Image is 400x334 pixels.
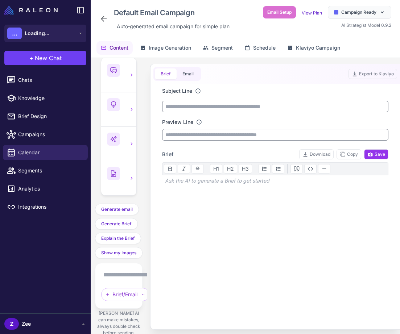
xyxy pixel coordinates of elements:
[367,151,385,158] span: Save
[283,41,345,55] button: Klaviyo Campaign
[341,9,376,16] span: Campaign Ready
[341,22,391,28] span: AI Strategist Model 0.9.2
[4,318,19,330] div: Z
[4,25,86,42] button: ...Loading...
[95,247,143,259] button: Show my Images
[110,44,128,52] span: Content
[162,87,192,95] label: Subject Line
[3,199,88,214] a: Integrations
[240,41,280,55] button: Schedule
[18,203,82,211] span: Integrations
[29,54,33,62] span: +
[18,149,82,156] span: Calendar
[149,44,191,52] span: Image Generation
[18,130,82,138] span: Campaigns
[337,149,361,159] button: Copy
[95,204,139,215] button: Generate email
[18,76,82,84] span: Chats
[162,118,193,126] label: Preview Line
[340,151,358,158] span: Copy
[299,149,334,159] button: Download
[7,28,22,39] div: ...
[18,112,82,120] span: Brief Design
[267,9,292,16] span: Email Setup
[239,164,252,174] button: H3
[101,221,132,227] span: Generate Brief
[263,6,296,18] button: Email Setup
[177,68,199,79] button: Email
[3,163,88,178] a: Segments
[101,206,133,213] span: Generate email
[22,320,31,328] span: Zee
[101,250,136,256] span: Show my Images
[18,185,82,193] span: Analytics
[3,91,88,106] a: Knowledge
[253,44,276,52] span: Schedule
[111,6,232,20] div: Click to edit campaign name
[364,149,388,159] button: Save
[198,41,237,55] button: Segment
[224,164,237,174] button: H2
[101,288,149,301] div: Brief/Email
[155,68,177,79] button: Brief
[3,72,88,88] a: Chats
[296,44,340,52] span: Klaviyo Campaign
[210,164,222,174] button: H1
[3,109,88,124] a: Brief Design
[349,69,397,79] button: Export to Klaviyo
[95,218,138,230] button: Generate Brief
[3,145,88,160] a: Calendar
[3,127,88,142] a: Campaigns
[25,29,49,37] span: Loading...
[4,6,58,14] img: Raleon Logo
[4,6,61,14] a: Raleon Logo
[35,54,62,62] span: New Chat
[95,233,141,244] button: Explain the Brief
[3,181,88,196] a: Analytics
[4,51,86,65] button: +New Chat
[136,41,195,55] button: Image Generation
[101,235,135,242] span: Explain the Brief
[302,10,322,16] a: View Plan
[211,44,233,52] span: Segment
[18,94,82,102] span: Knowledge
[96,41,133,55] button: Content
[18,167,82,175] span: Segments
[114,21,232,32] div: Click to edit description
[162,175,388,186] div: Ask the AI to generate a Brief to get started
[117,22,230,30] span: Auto‑generated email campaign for simple plan
[162,150,173,158] span: Brief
